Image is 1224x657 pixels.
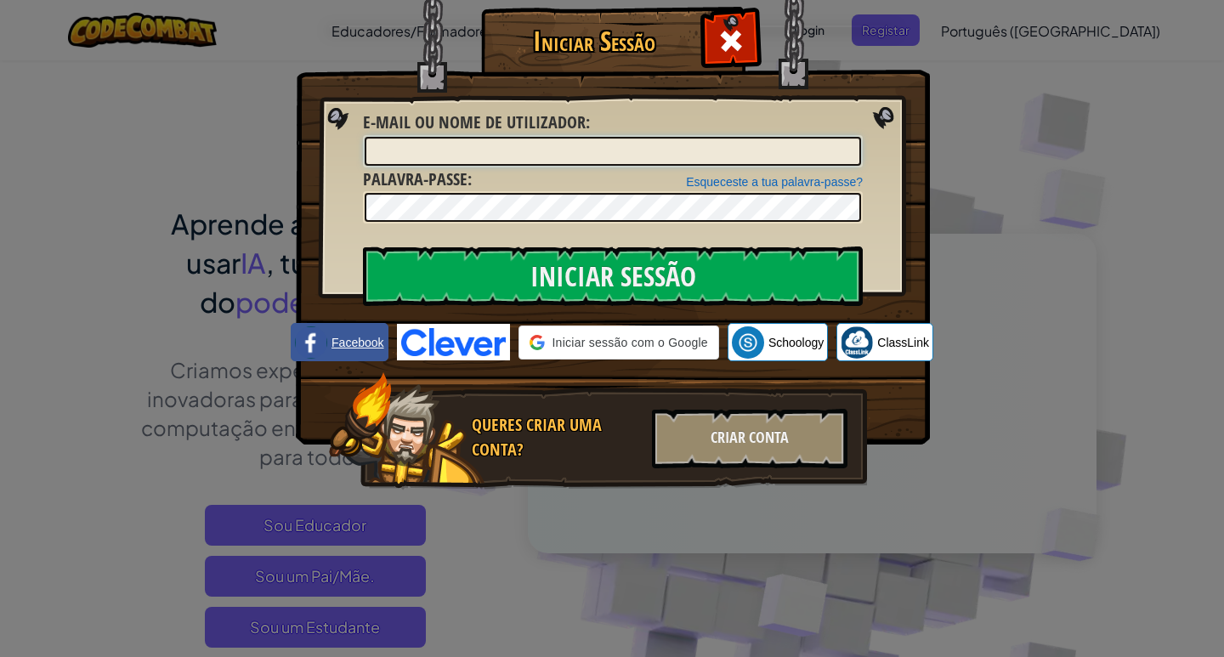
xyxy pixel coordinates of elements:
[363,110,590,135] label: :
[768,334,824,351] span: Schoology
[652,409,847,468] div: Criar Conta
[295,326,327,359] img: facebook_small.png
[331,334,383,351] span: Facebook
[472,413,642,462] div: Queres criar uma conta?
[686,175,863,189] a: Esqueceste a tua palavra-passe?
[518,326,718,360] div: Iniciar sessão com o Google
[397,324,511,360] img: clever-logo-blue.png
[363,167,467,190] span: Palavra-passe
[363,246,863,306] input: Iniciar Sessão
[363,110,586,133] span: E-mail ou nome de utilizador
[363,167,472,192] label: :
[877,334,929,351] span: ClassLink
[732,326,764,359] img: schoology.png
[552,334,707,351] span: Iniciar sessão com o Google
[485,26,702,56] h1: Iniciar Sessão
[841,326,873,359] img: classlink-logo-small.png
